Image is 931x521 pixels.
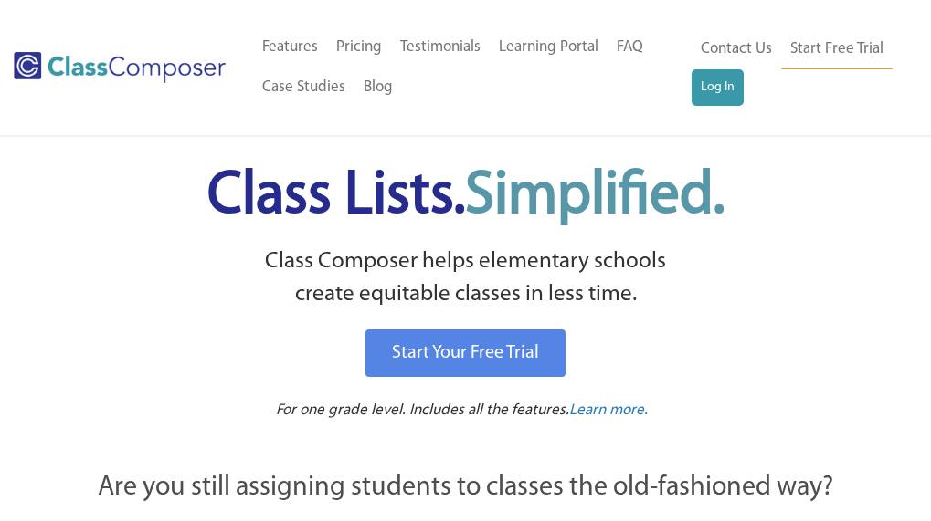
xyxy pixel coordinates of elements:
a: Blog [354,68,402,108]
span: Class Lists. [207,167,725,226]
nav: Header Menu [253,27,692,108]
a: Learn more. [569,400,648,422]
p: Are you still assigning students to classes the old-fashioned way? [37,468,894,508]
a: Contact Us [692,29,781,69]
a: Case Studies [253,68,354,108]
span: Simplified. [465,167,725,226]
span: Learn more. [569,402,648,418]
a: Pricing [327,27,391,68]
nav: Header Menu [692,29,904,106]
a: Log In [692,69,744,106]
p: Class Composer helps elementary schools create equitable classes in less time. [18,245,913,312]
a: Learning Portal [490,27,608,68]
a: Start Your Free Trial [365,329,566,377]
span: For one grade level. Includes all the features. [276,402,569,418]
span: Start Your Free Trial [392,344,539,362]
a: Features [253,27,327,68]
a: Testimonials [391,27,490,68]
a: FAQ [608,27,652,68]
img: Class Composer [14,52,226,83]
a: Start Free Trial [781,29,893,70]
